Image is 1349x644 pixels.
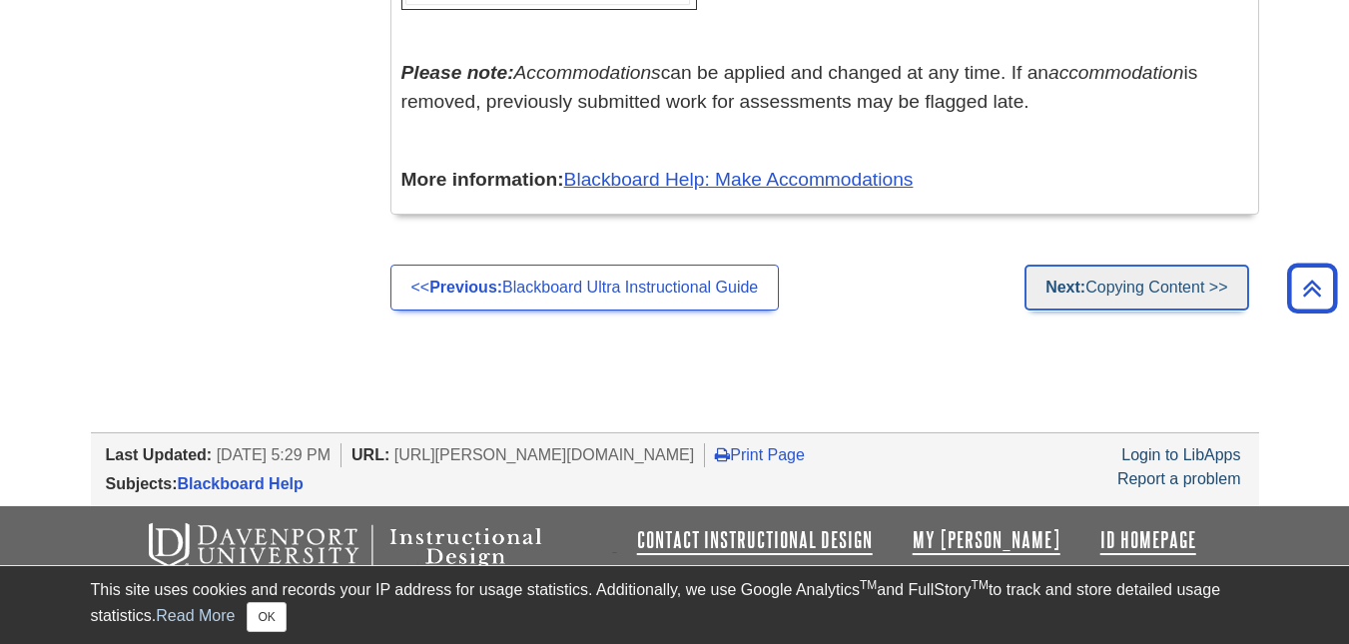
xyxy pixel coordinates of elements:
a: Print Page [715,446,805,463]
a: Blackboard Help: Make Accommodations [564,169,914,190]
span: Subjects: [106,475,178,492]
p: can be applied and changed at any time. If an is removed, previously submitted work for assessmen... [401,59,1248,117]
a: <<Previous:Blackboard Ultra Instructional Guide [390,265,780,311]
span: URL: [351,446,389,463]
strong: Next: [1045,279,1085,296]
span: [DATE] 5:29 PM [217,446,331,463]
em: Accommodations [514,62,661,83]
div: This site uses cookies and records your IP address for usage statistics. Additionally, we use Goo... [91,578,1259,632]
sup: TM [972,578,989,592]
i: Print Page [715,446,730,462]
a: Blackboard Help [178,475,304,492]
a: My [PERSON_NAME] [913,528,1060,552]
a: Next:Copying Content >> [1024,265,1248,311]
button: Close [247,602,286,632]
a: Back to Top [1280,275,1344,302]
em: Please note: [401,62,514,83]
a: Login to LibApps [1121,446,1240,463]
span: [URL][PERSON_NAME][DOMAIN_NAME] [394,446,695,463]
strong: More information: [401,169,564,190]
sup: TM [860,578,877,592]
a: Read More [156,607,235,624]
a: Contact Instructional Design [637,528,873,552]
a: Report a problem [1117,470,1241,487]
a: ID Homepage [1100,528,1196,552]
img: Davenport University Instructional Design [133,521,612,571]
i: accommodation [1048,62,1183,83]
strong: Previous: [429,279,502,296]
span: Last Updated: [106,446,213,463]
